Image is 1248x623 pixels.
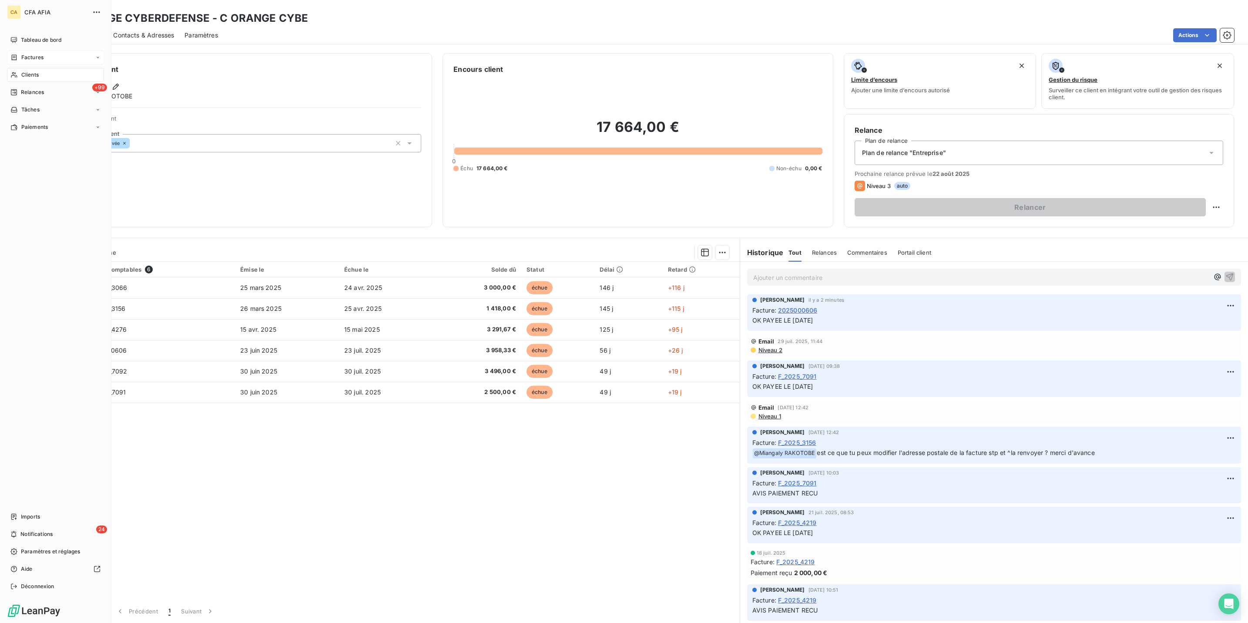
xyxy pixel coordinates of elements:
span: OK PAYEE LE [DATE] [752,317,813,324]
button: Précédent [111,602,163,620]
span: Aide [21,565,33,573]
h3: ORANGE CYBERDEFENSE - C ORANGE CYBE [77,10,308,26]
span: 49 j [600,367,611,375]
span: +19 j [668,367,682,375]
span: échue [527,344,553,357]
span: F_2025_7091 [778,478,817,488]
span: 146 j [600,284,614,291]
span: 1 418,00 € [441,304,516,313]
div: Open Intercom Messenger [1218,593,1239,614]
div: Échue le [344,266,431,273]
span: 125 j [600,326,613,333]
button: 1 [163,602,176,620]
span: 56 j [600,347,611,354]
a: Aide [7,562,104,576]
button: Gestion du risqueSurveiller ce client en intégrant votre outil de gestion des risques client. [1041,53,1234,109]
span: Paiements [21,123,48,131]
span: Facture : [752,596,776,605]
span: +115 j [668,305,684,312]
span: Propriétés Client [70,115,421,127]
span: échue [527,365,553,378]
span: @ Miangaly RAKOTOBE [753,448,817,458]
button: Actions [1173,28,1217,42]
span: 3 496,00 € [441,367,516,376]
span: Niveau 2 [758,347,782,354]
span: Tableau de bord [21,36,61,44]
span: 30 juil. 2025 [344,367,381,375]
span: 18 juil. 2025 [757,550,786,556]
span: 21 juil. 2025, 08:53 [809,510,854,515]
h6: Informations client [53,64,421,74]
span: Plan de relance "Entreprise" [862,148,946,157]
span: échue [527,302,553,315]
span: 25 mars 2025 [240,284,281,291]
span: [PERSON_NAME] [760,586,805,594]
h6: Encours client [453,64,503,74]
span: 2 500,00 € [441,388,516,397]
input: Ajouter une valeur [130,139,137,147]
a: Clients [7,68,104,82]
span: échue [527,281,553,294]
span: 2025000606 [778,306,818,315]
span: 2 000,00 € [794,568,828,577]
span: Clients [21,71,39,79]
span: 3 291,67 € [441,325,516,334]
span: F_2025_4219 [778,518,817,527]
span: 6 [145,266,153,273]
span: Niveau 3 [867,182,891,189]
h2: 17 664,00 € [453,118,822,145]
span: [PERSON_NAME] [760,469,805,477]
span: échue [527,386,553,399]
span: F_2025_4219 [778,596,817,605]
span: CFA AFIA [24,9,87,16]
a: Paramètres et réglages [7,545,104,559]
span: Facture : [752,306,776,315]
span: Facture : [751,557,775,566]
span: [PERSON_NAME] [760,296,805,304]
span: Paramètres et réglages [21,548,80,556]
span: [DATE] 12:42 [778,405,809,410]
span: Miangaly RAKOTOBE [70,92,133,101]
span: 0 [452,158,456,165]
span: Échu [460,165,473,172]
span: [PERSON_NAME] [760,428,805,436]
span: 29 juil. 2025, 11:44 [778,339,822,344]
a: Tableau de bord [7,33,104,47]
button: Suivant [176,602,220,620]
span: Tout [788,249,802,256]
span: Notifications [20,530,53,538]
span: il y a 2 minutes [809,297,844,303]
span: Prochaine relance prévue le [855,170,1223,177]
span: 26 mars 2025 [240,305,282,312]
span: 30 juin 2025 [240,388,277,396]
span: Facture : [752,372,776,381]
span: 3 000,00 € [441,283,516,292]
span: AVIS PAIEMENT RECU [752,489,818,497]
span: Surveiller ce client en intégrant votre outil de gestion des risques client. [1049,87,1227,101]
div: Délai [600,266,657,273]
button: Limite d’encoursAjouter une limite d’encours autorisé [844,53,1037,109]
span: Non-échu [776,165,802,172]
span: Email [758,338,775,345]
span: Portail client [898,249,931,256]
span: Imports [21,513,40,521]
span: OK PAYEE LE [DATE] [752,383,813,390]
span: 30 juil. 2025 [344,388,381,396]
span: +26 j [668,347,683,354]
a: Paiements [7,120,104,134]
div: Pièces comptables [87,266,230,273]
span: +116 j [668,284,684,291]
button: Relancer [855,198,1206,216]
div: Statut [527,266,589,273]
span: 3 958,33 € [441,346,516,355]
span: Paramètres [185,31,218,40]
div: CA [7,5,21,19]
span: Niveau 1 [758,413,781,420]
span: 25 avr. 2025 [344,305,382,312]
span: Email [758,404,775,411]
span: Tâches [21,106,40,114]
span: Facture : [752,518,776,527]
span: Déconnexion [21,583,54,590]
span: F_2025_3156 [778,438,816,447]
span: +95 j [668,326,683,333]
